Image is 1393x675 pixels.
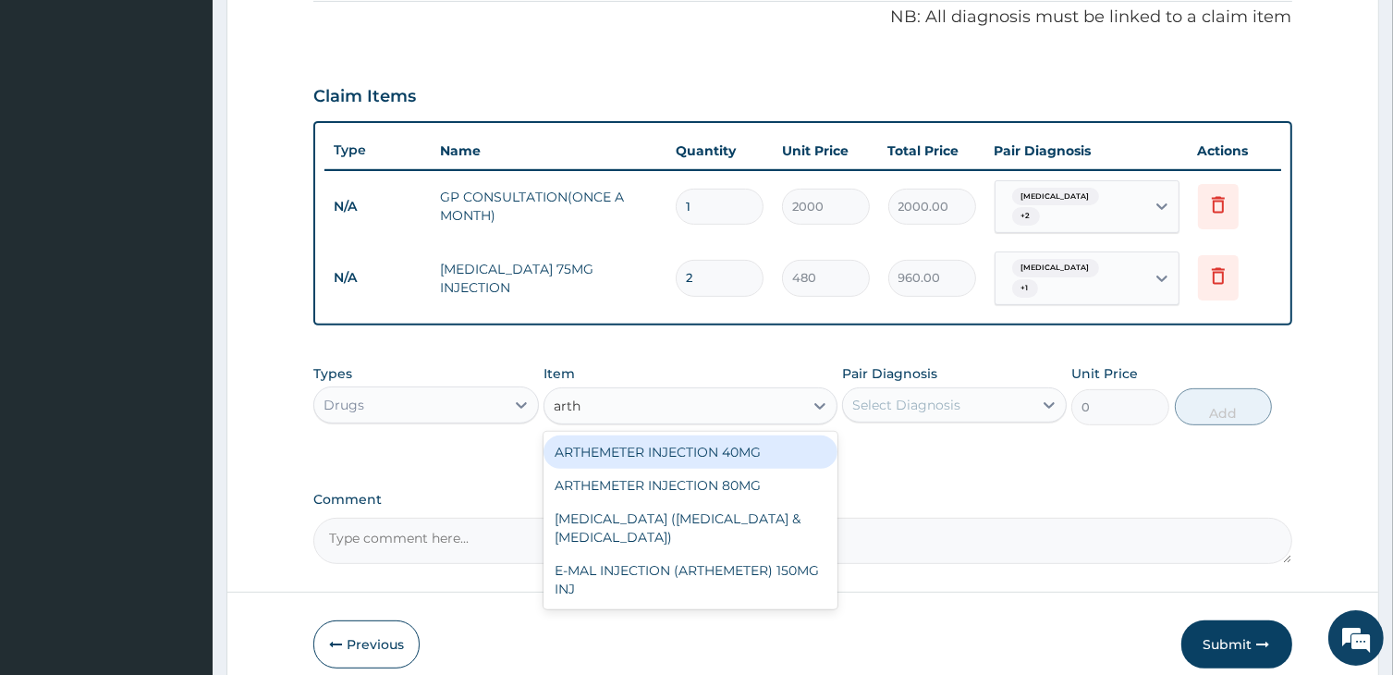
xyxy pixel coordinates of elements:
th: Name [431,132,666,169]
div: ARTHEMETER INJECTION 80MG [544,469,837,502]
div: ARTHEMETER INJECTION 40MG [544,436,837,469]
th: Unit Price [773,132,879,169]
img: d_794563401_company_1708531726252_794563401 [34,92,75,139]
textarea: Type your message and hit 'Enter' [9,466,352,531]
span: We're online! [107,214,255,400]
span: [MEDICAL_DATA] [1012,259,1099,277]
div: [MEDICAL_DATA] ([MEDICAL_DATA] & [MEDICAL_DATA]) [544,502,837,554]
td: N/A [324,261,431,295]
div: Minimize live chat window [303,9,348,54]
span: [MEDICAL_DATA] [1012,188,1099,206]
button: Previous [313,620,420,669]
label: Comment [313,492,1291,508]
span: + 2 [1012,207,1040,226]
th: Type [324,133,431,167]
button: Add [1175,388,1273,425]
th: Pair Diagnosis [985,132,1189,169]
th: Total Price [879,132,985,169]
label: Item [544,364,575,383]
div: Drugs [324,396,364,414]
th: Quantity [666,132,773,169]
td: N/A [324,190,431,224]
div: Select Diagnosis [852,396,960,414]
td: [MEDICAL_DATA] 75MG INJECTION [431,251,666,306]
th: Actions [1189,132,1281,169]
td: GP CONSULTATION(ONCE A MONTH) [431,178,666,234]
div: E-MAL INJECTION (ARTHEMETER) 150MG INJ [544,554,837,606]
p: NB: All diagnosis must be linked to a claim item [313,6,1291,30]
div: Chat with us now [96,104,311,128]
span: + 1 [1012,279,1038,298]
button: Submit [1181,620,1292,669]
h3: Claim Items [313,87,416,107]
label: Types [313,366,352,382]
label: Unit Price [1071,364,1138,383]
label: Pair Diagnosis [842,364,937,383]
